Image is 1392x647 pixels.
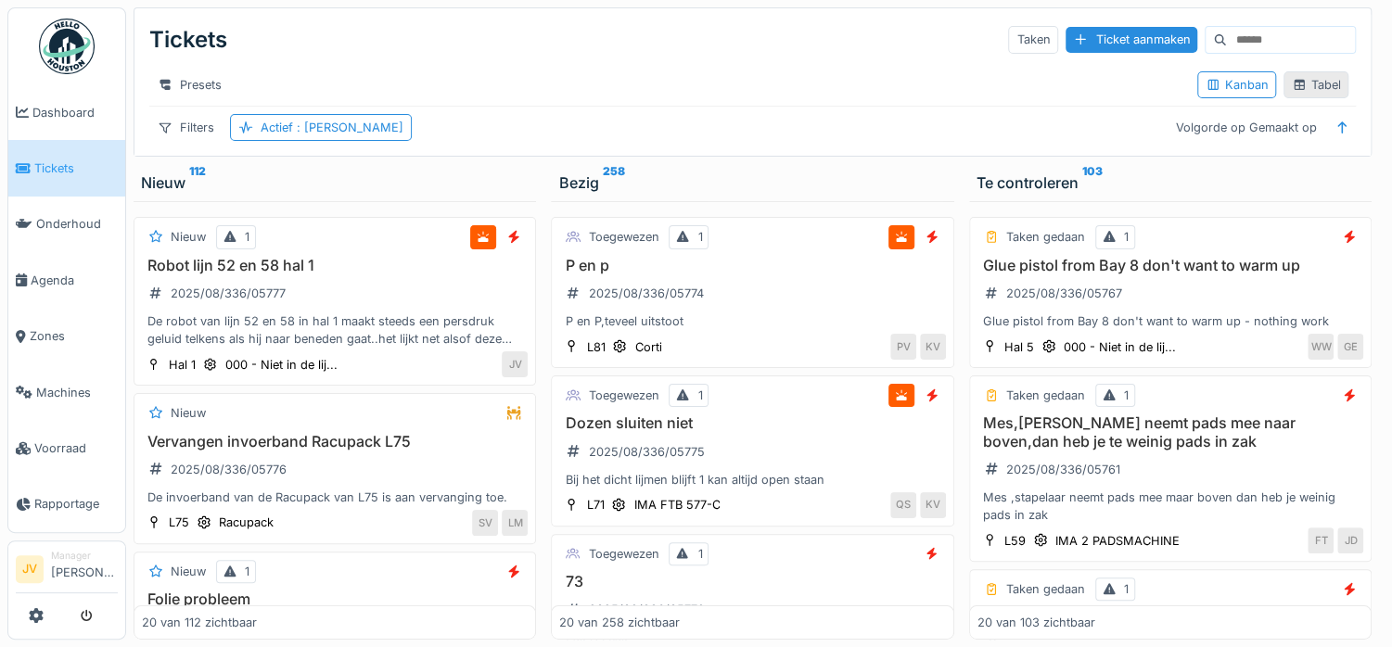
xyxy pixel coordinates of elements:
div: 2025/08/336/05776 [171,461,287,478]
div: Toegewezen [588,228,658,246]
a: Rapportage [8,476,125,532]
div: Hal 1 [169,356,196,374]
div: Nieuw [171,563,206,580]
div: 1 [245,563,249,580]
a: Machines [8,364,125,420]
div: 20 van 258 zichtbaar [559,614,680,631]
span: Agenda [31,272,118,289]
div: LM [502,510,528,536]
div: 1 [1124,228,1129,246]
div: Nieuw [171,228,206,246]
div: IMA FTB 577-C [633,496,720,514]
div: 2025/08/336/05767 [1006,285,1122,302]
div: Nieuw [171,404,206,422]
div: PV [890,334,916,360]
a: Onderhoud [8,197,125,252]
div: 000 - Niet in de lij... [1064,338,1176,356]
span: Dashboard [32,104,118,121]
div: FT [1308,527,1334,553]
h3: P en p [559,257,945,274]
a: Zones [8,309,125,364]
div: Taken gedaan [1006,387,1085,404]
span: Onderhoud [36,215,118,233]
a: Tickets [8,140,125,196]
div: Nieuw [141,171,529,194]
div: Taken gedaan [1006,228,1085,246]
div: 2025/08/336/05775 [588,443,704,461]
div: KV [920,334,946,360]
div: 2025/08/336/05778 [588,601,704,618]
div: Filters [149,114,223,141]
div: De robot van lijn 52 en 58 in hal 1 maakt steeds een persdruk geluid telkens als hij naar beneden... [142,312,528,348]
div: 1 [1124,580,1129,598]
div: 20 van 112 zichtbaar [142,614,257,631]
div: Taken [1008,26,1058,53]
div: 1 [697,387,702,404]
li: [PERSON_NAME] [51,549,118,589]
div: Ticket aanmaken [1066,27,1197,52]
sup: 258 [602,171,624,194]
div: 2025/08/336/05777 [171,285,286,302]
h3: Dozen sluiten niet [559,414,945,432]
div: Mes ,stapelaar neemt pads mee maar boven dan heb je weinig pads in zak [977,488,1363,524]
div: Bezig [558,171,946,194]
div: 000 - Niet in de lij... [225,356,338,374]
div: 1 [697,545,702,563]
img: Badge_color-CXgf-gQk.svg [39,19,95,74]
div: P en P,teveel uitstoot [559,312,945,330]
div: Racupack [219,514,274,531]
div: De invoerband van de Racupack van L75 is aan vervanging toe. [142,488,528,506]
h3: Vervangen invoerband Racupack L75 [142,433,528,450]
div: Manager [51,549,118,563]
span: : [PERSON_NAME] [293,121,403,134]
div: KV [920,492,946,518]
div: Glue pistol from Bay 8 don't want to warm up - nothing work [977,312,1363,330]
div: GE [1337,334,1363,360]
div: JD [1337,527,1363,553]
div: Actief [261,119,403,136]
li: JV [16,555,44,583]
div: Kanban [1206,76,1268,94]
div: 20 van 103 zichtbaar [977,614,1095,631]
sup: 103 [1082,171,1103,194]
span: Zones [30,327,118,345]
div: SV [472,510,498,536]
sup: 112 [189,171,206,194]
div: 1 [697,228,702,246]
span: Tickets [34,159,118,177]
div: L81 [586,338,605,356]
div: Toegewezen [588,387,658,404]
a: Dashboard [8,84,125,140]
div: Te controleren [977,171,1364,194]
div: 2025/08/336/05774 [588,285,703,302]
div: Toegewezen [588,545,658,563]
h3: Mes,[PERSON_NAME] neemt pads mee naar boven,dan heb je te weinig pads in zak [977,414,1363,450]
div: Tabel [1292,76,1340,94]
span: Rapportage [34,495,118,513]
div: Presets [149,71,230,98]
div: Tickets [149,16,227,64]
div: L59 [1004,532,1026,550]
div: Hal 5 [1004,338,1034,356]
a: JV Manager[PERSON_NAME] [16,549,118,593]
div: QS [890,492,916,518]
div: Volgorde op Gemaakt op [1167,114,1324,141]
div: WW [1308,334,1334,360]
div: 1 [1124,387,1129,404]
span: Voorraad [34,439,118,457]
a: Voorraad [8,420,125,476]
div: 1 [245,228,249,246]
h3: 73 [559,573,945,590]
h3: Glue pistol from Bay 8 don't want to warm up [977,257,1363,274]
div: Corti [634,338,661,356]
div: L71 [586,496,604,514]
div: IMA 2 PADSMACHINE [1055,532,1180,550]
a: Agenda [8,252,125,308]
div: L75 [169,514,189,531]
h3: Folie probleem [142,590,528,608]
div: Taken gedaan [1006,580,1085,598]
div: 2025/08/336/05761 [1006,461,1120,478]
div: Bij het dicht lijmen blijft 1 kan altijd open staan [559,471,945,488]
span: Machines [36,384,118,401]
div: JV [502,351,528,377]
